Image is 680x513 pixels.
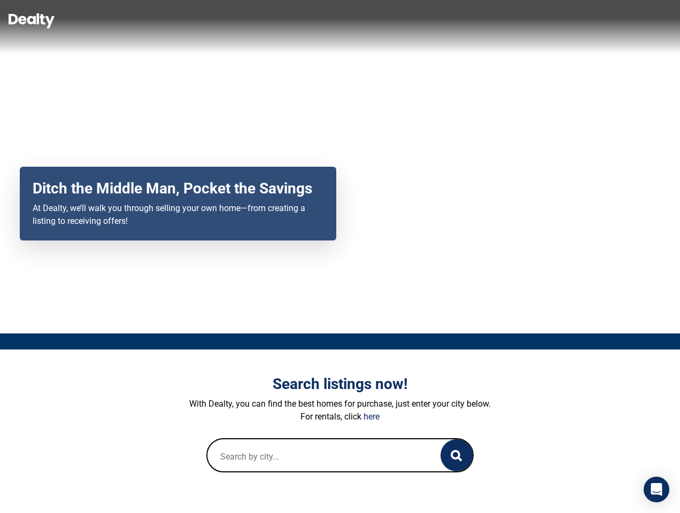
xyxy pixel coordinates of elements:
p: For rentals, click [43,410,637,423]
a: here [364,411,380,422]
div: Open Intercom Messenger [644,477,669,502]
p: At Dealty, we’ll walk you through selling your own home—from creating a listing to receiving offers! [33,202,323,228]
input: Search by city... [207,439,419,473]
h3: Search listings now! [43,375,637,393]
p: With Dealty, you can find the best homes for purchase, just enter your city below. [43,398,637,410]
h2: Ditch the Middle Man, Pocket the Savings [33,180,323,198]
img: Dealty - Buy, Sell & Rent Homes [9,13,55,28]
